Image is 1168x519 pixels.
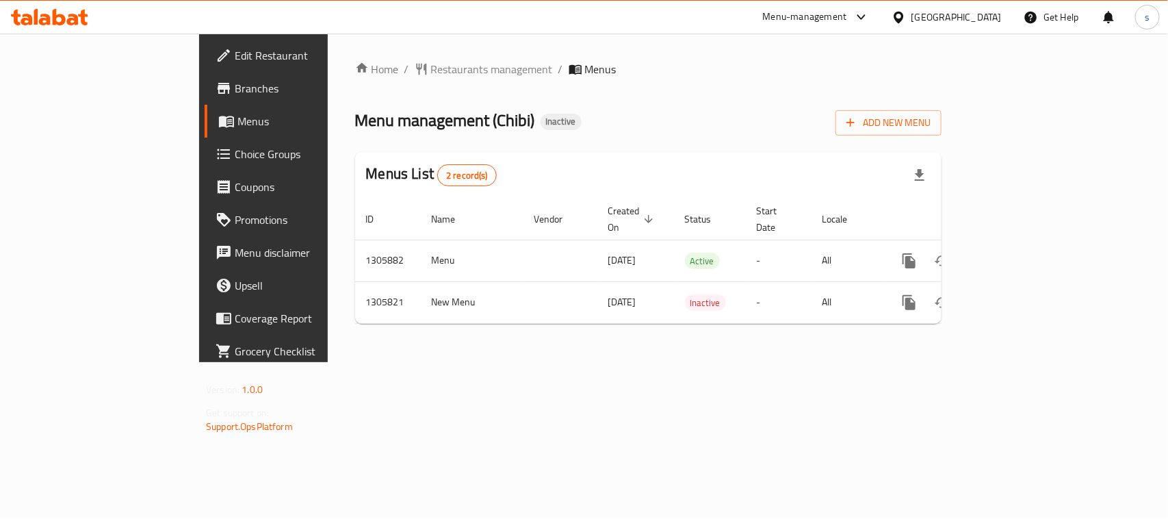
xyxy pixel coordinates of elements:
a: Grocery Checklist [205,335,394,368]
span: Vendor [534,211,581,227]
li: / [404,61,409,77]
button: more [893,286,926,319]
span: Add New Menu [846,114,931,131]
span: [DATE] [608,251,636,269]
span: Coverage Report [235,310,383,327]
span: Start Date [757,203,795,236]
span: Menu disclaimer [235,244,383,261]
button: more [893,244,926,277]
td: All [812,281,882,323]
td: New Menu [421,281,523,323]
span: 2 record(s) [438,169,496,182]
span: Active [685,253,720,269]
td: Menu [421,240,523,281]
li: / [558,61,563,77]
a: Restaurants management [415,61,553,77]
td: - [746,281,812,323]
span: s [1145,10,1150,25]
div: Export file [903,159,936,192]
td: - [746,240,812,281]
span: ID [366,211,392,227]
a: Edit Restaurant [205,39,394,72]
span: Menus [237,113,383,129]
a: Coverage Report [205,302,394,335]
div: Inactive [685,294,726,311]
div: Total records count [437,164,497,186]
span: Branches [235,80,383,97]
div: Menu-management [763,9,847,25]
span: Edit Restaurant [235,47,383,64]
th: Actions [882,199,1035,240]
a: Coupons [205,170,394,203]
span: Locale [822,211,866,227]
span: Created On [608,203,658,236]
table: enhanced table [355,199,1035,324]
span: 1.0.0 [242,381,263,398]
button: Change Status [926,244,959,277]
span: Name [432,211,473,227]
span: Version: [206,381,239,398]
div: Inactive [541,114,582,130]
span: Choice Groups [235,146,383,162]
span: Menu management ( Chibi ) [355,105,535,136]
div: [GEOGRAPHIC_DATA] [911,10,1002,25]
span: Menus [585,61,617,77]
button: Add New Menu [835,110,942,136]
span: Upsell [235,277,383,294]
span: Promotions [235,212,383,228]
span: Status [685,211,729,227]
span: Grocery Checklist [235,343,383,359]
td: All [812,240,882,281]
span: Inactive [541,116,582,127]
a: Upsell [205,269,394,302]
span: Inactive [685,295,726,311]
a: Promotions [205,203,394,236]
span: Coupons [235,179,383,195]
a: Menu disclaimer [205,236,394,269]
span: Get support on: [206,404,269,422]
a: Choice Groups [205,138,394,170]
a: Branches [205,72,394,105]
span: Restaurants management [431,61,553,77]
button: Change Status [926,286,959,319]
a: Menus [205,105,394,138]
h2: Menus List [366,164,497,186]
nav: breadcrumb [355,61,942,77]
span: [DATE] [608,293,636,311]
a: Support.OpsPlatform [206,418,293,435]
